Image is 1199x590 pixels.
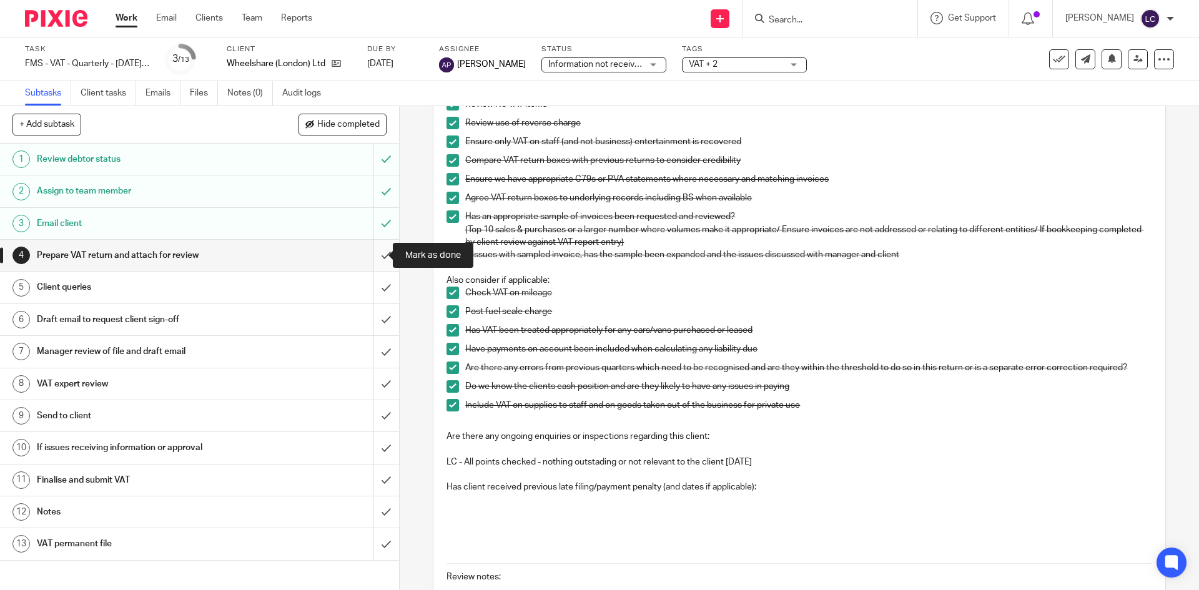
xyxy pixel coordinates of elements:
[465,117,1152,129] p: Review use of reverse charge
[317,120,380,130] span: Hide completed
[281,12,312,24] a: Reports
[25,81,71,106] a: Subtasks
[1140,9,1160,29] img: svg%3E
[465,154,1152,167] p: Compare VAT return boxes with previous returns to consider credibility
[767,15,880,26] input: Search
[37,150,253,169] h1: Review debtor status
[37,534,253,553] h1: VAT permanent file
[465,380,1152,393] p: Do we know the clients cash position and are they likely to have any issues in paying
[465,210,1152,223] p: Has an appropriate sample of invoices been requested and reviewed?
[12,114,81,135] button: + Add subtask
[465,135,1152,148] p: Ensure only VAT on staff (and not business) entertainment is recovered
[195,12,223,24] a: Clients
[116,12,137,24] a: Work
[12,311,30,328] div: 6
[439,57,454,72] img: svg%3E
[37,182,253,200] h1: Assign to team member
[37,375,253,393] h1: VAT expert review
[465,224,1152,249] p: (Top 10 sales & purchases or a larger number where volumes make it appropriate/ Ensure invoices a...
[12,471,30,489] div: 11
[12,183,30,200] div: 2
[465,287,1152,299] p: Check VAT on mileage
[37,246,253,265] h1: Prepare VAT return and attach for review
[25,57,150,70] div: FMS - VAT - Quarterly - [DATE] - [DATE]
[12,407,30,425] div: 9
[447,571,1152,583] p: Review notes:
[25,57,150,70] div: FMS - VAT - Quarterly - July - September, 2025
[12,439,30,456] div: 10
[172,52,189,66] div: 3
[548,60,644,69] span: Information not received
[227,57,325,70] p: Wheelshare (London) Ltd
[465,324,1152,337] p: Has VAT been treated appropriately for any cars/vans purchased or leased
[447,481,1152,493] p: Has client received previous late filing/payment penalty (and dates if applicable):
[447,443,1152,468] p: LC - All points checked - nothing outstading or not relevant to the client [DATE]
[439,44,526,54] label: Assignee
[367,59,393,68] span: [DATE]
[948,14,996,22] span: Get Support
[227,44,352,54] label: Client
[156,12,177,24] a: Email
[12,503,30,521] div: 12
[81,81,136,106] a: Client tasks
[1065,12,1134,24] p: [PERSON_NAME]
[541,44,666,54] label: Status
[37,214,253,233] h1: Email client
[12,375,30,393] div: 8
[12,535,30,553] div: 13
[465,361,1152,374] p: Are there any errors from previous quarters which need to be recognised and are they within the t...
[12,279,30,297] div: 5
[447,274,1152,287] p: Also consider if applicable:
[12,215,30,232] div: 3
[282,81,330,106] a: Audit logs
[190,81,218,106] a: Files
[299,114,387,135] button: Hide completed
[37,310,253,329] h1: Draft email to request client sign-off
[465,343,1152,355] p: Have payments on account been included when calculating any liability due
[465,305,1152,318] p: Post fuel scale charge
[447,430,1152,443] p: Are there any ongoing enquiries or inspections regarding this client:
[242,12,262,24] a: Team
[178,56,189,63] small: /13
[227,81,273,106] a: Notes (0)
[465,399,1152,411] p: Include VAT on supplies to staff and on goods taken out of the business for private use
[367,44,423,54] label: Due by
[465,192,1152,204] p: Agree VAT return boxes to underlying records including BS when available
[465,173,1152,185] p: Ensure we have appropriate C79s or PVA statements where necessary and matching invoices
[457,58,526,71] span: [PERSON_NAME]
[465,248,1152,261] p: If issues with sampled invoice, has the sample been expanded and the issues discussed with manage...
[37,278,253,297] h1: Client queries
[689,60,718,69] span: VAT + 2
[12,343,30,360] div: 7
[25,10,87,27] img: Pixie
[25,44,150,54] label: Task
[37,503,253,521] h1: Notes
[12,150,30,168] div: 1
[682,44,807,54] label: Tags
[146,81,180,106] a: Emails
[37,471,253,489] h1: Finalise and submit VAT
[37,406,253,425] h1: Send to client
[37,342,253,361] h1: Manager review of file and draft email
[37,438,253,457] h1: If issues receiving information or approval
[12,247,30,264] div: 4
